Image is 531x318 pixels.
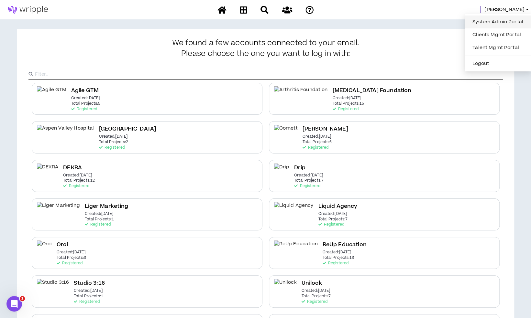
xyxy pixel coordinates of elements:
[99,125,156,133] h2: [GEOGRAPHIC_DATA]
[74,300,100,304] p: Registered
[57,261,83,266] p: Registered
[332,101,364,106] p: Total Projects: 15
[332,107,358,111] p: Registered
[57,256,86,260] p: Total Projects: 3
[294,184,320,188] p: Registered
[20,296,25,301] span: 1
[74,279,105,288] h2: Studio 3:16
[37,164,59,178] img: DEKRA
[302,134,331,139] p: Created: [DATE]
[37,240,52,255] img: Orci
[71,107,97,111] p: Registered
[302,140,332,144] p: Total Projects: 6
[301,300,327,304] p: Registered
[274,125,298,139] img: Cornett
[294,164,305,172] h2: Drip
[318,212,347,216] p: Created: [DATE]
[71,86,99,95] h2: Agile GTM
[301,289,330,293] p: Created: [DATE]
[332,96,361,101] p: Created: [DATE]
[63,164,82,172] h2: DEKRA
[274,164,290,178] img: Drip
[37,86,66,101] img: Agile GTM
[74,289,103,293] p: Created: [DATE]
[63,184,89,188] p: Registered
[294,173,323,178] p: Created: [DATE]
[274,86,328,101] img: Arthritis Foundation
[57,240,68,249] h2: Orci
[63,178,95,183] p: Total Projects: 12
[85,217,114,222] p: Total Projects: 1
[99,134,127,139] p: Created: [DATE]
[99,145,125,150] p: Registered
[28,39,503,58] h3: We found a few accounts connected to your email.
[99,140,128,144] p: Total Projects: 2
[322,250,351,255] p: Created: [DATE]
[85,202,128,211] h2: Liger Marketing
[469,30,527,40] a: Clients Mgmt Portal
[302,125,348,133] h2: [PERSON_NAME]
[37,125,94,139] img: Aspen Valley Hospital
[57,250,85,255] p: Created: [DATE]
[71,101,101,106] p: Total Projects: 5
[318,222,344,227] p: Registered
[318,217,348,222] p: Total Projects: 7
[181,49,350,58] span: Please choose the one you want to log in with:
[71,96,100,101] p: Created: [DATE]
[484,6,525,13] span: [PERSON_NAME]
[35,69,503,79] input: Filter..
[274,240,318,255] img: ReUp Education
[301,294,331,299] p: Total Projects: 7
[322,256,354,260] p: Total Projects: 13
[322,261,348,266] p: Registered
[37,279,69,293] img: Studio 3:16
[85,222,111,227] p: Registered
[469,17,527,27] a: System Admin Portal
[469,43,527,53] a: Talent Mgmt Portal
[322,240,366,249] h2: ReUp Education
[85,212,114,216] p: Created: [DATE]
[332,86,411,95] h2: [MEDICAL_DATA] Foundation
[301,279,322,288] h2: Unilock
[302,145,328,150] p: Registered
[74,294,103,299] p: Total Projects: 1
[274,202,314,217] img: Liquid Agency
[318,202,357,211] h2: Liquid Agency
[294,178,324,183] p: Total Projects: 7
[6,296,22,312] iframe: Intercom live chat
[274,279,297,293] img: Unilock
[63,173,92,178] p: Created: [DATE]
[37,202,80,217] img: Liger Marketing
[469,59,527,69] button: Logout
